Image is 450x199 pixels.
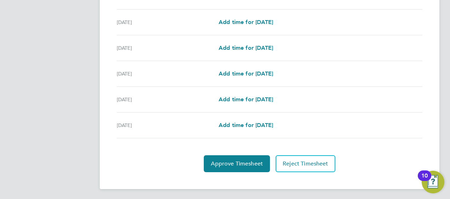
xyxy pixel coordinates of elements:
[219,44,273,52] a: Add time for [DATE]
[421,176,428,185] div: 10
[117,70,219,78] div: [DATE]
[219,122,273,128] span: Add time for [DATE]
[219,70,273,78] a: Add time for [DATE]
[276,155,335,172] button: Reject Timesheet
[219,121,273,129] a: Add time for [DATE]
[117,121,219,129] div: [DATE]
[117,18,219,26] div: [DATE]
[219,19,273,25] span: Add time for [DATE]
[211,160,263,167] span: Approve Timesheet
[219,95,273,104] a: Add time for [DATE]
[117,44,219,52] div: [DATE]
[283,160,328,167] span: Reject Timesheet
[219,96,273,103] span: Add time for [DATE]
[219,44,273,51] span: Add time for [DATE]
[422,171,444,193] button: Open Resource Center, 10 new notifications
[204,155,270,172] button: Approve Timesheet
[219,70,273,77] span: Add time for [DATE]
[219,18,273,26] a: Add time for [DATE]
[117,95,219,104] div: [DATE]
